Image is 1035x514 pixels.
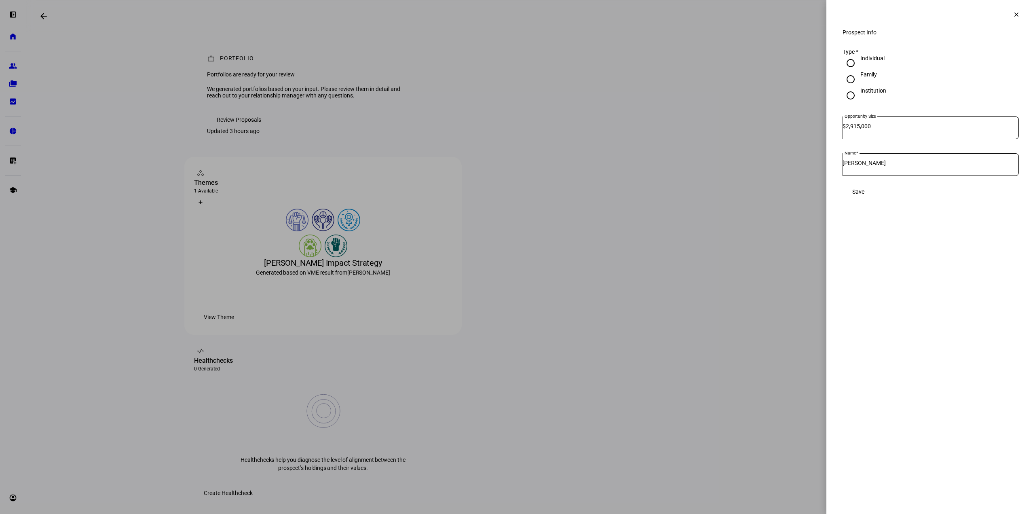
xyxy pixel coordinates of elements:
[845,114,876,118] mat-label: Opportunity Size
[843,123,846,129] span: $
[843,184,874,200] button: Save
[1013,11,1020,18] mat-icon: clear
[860,55,885,61] div: Individual
[843,29,1019,36] div: Prospect Info
[843,49,1019,55] div: Type *
[845,150,856,155] mat-label: Name
[860,71,877,78] div: Family
[852,188,864,195] span: Save
[860,87,886,94] div: Institution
